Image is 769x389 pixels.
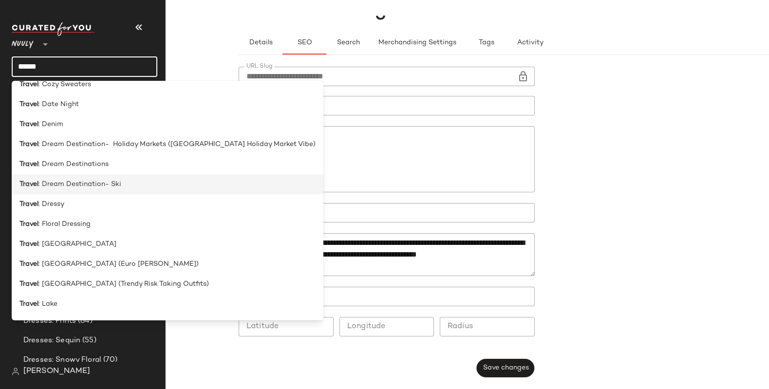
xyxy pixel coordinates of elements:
span: : Dream Destination- Ski [38,179,121,189]
span: Tags [478,39,494,47]
b: Travel [19,119,38,130]
b: Travel [19,159,38,169]
b: Travel [19,279,38,289]
span: : Dressy [38,199,64,209]
span: Merchandising Settings [378,39,456,47]
span: SEO [297,39,312,47]
b: Travel [19,299,38,309]
span: : Lake [38,299,57,309]
span: : [GEOGRAPHIC_DATA] (Euro [PERSON_NAME]) [38,259,199,269]
span: : Light Jackets [38,319,87,329]
span: [PERSON_NAME] [23,366,90,377]
b: Travel [19,239,38,249]
b: Travel [19,79,38,90]
span: (70) [101,354,118,366]
button: Save changes [476,359,534,377]
span: Dresses: Snowy Floral [23,354,101,366]
span: Activity [517,39,544,47]
img: cfy_white_logo.C9jOOHJF.svg [12,22,94,36]
span: : Denim [38,119,63,130]
b: Travel [19,99,38,110]
span: : [GEOGRAPHIC_DATA] (Trendy Risk Taking Outfits) [38,279,209,289]
span: : Dream Destination- Holiday Markets ([GEOGRAPHIC_DATA] Holiday Market Vibe) [38,139,316,149]
span: Details [248,39,272,47]
b: Travel [19,179,38,189]
span: : Cozy Sweaters [38,79,91,90]
span: : Floral Dressing [38,219,91,229]
b: Travel [19,319,38,329]
span: Save changes [482,364,528,372]
b: Travel [19,139,38,149]
span: Nuuly [12,33,34,51]
b: Travel [19,259,38,269]
img: svg%3e [12,368,19,375]
span: Search [337,39,360,47]
span: : [GEOGRAPHIC_DATA] [38,239,116,249]
span: : Date Night [38,99,79,110]
span: (55) [80,335,96,346]
span: Dresses: Sequin [23,335,80,346]
span: (84) [76,315,93,327]
span: : Dream Destinations [38,159,109,169]
b: Travel [19,199,38,209]
b: Travel [19,219,38,229]
span: Dresses: Prints [23,315,76,327]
